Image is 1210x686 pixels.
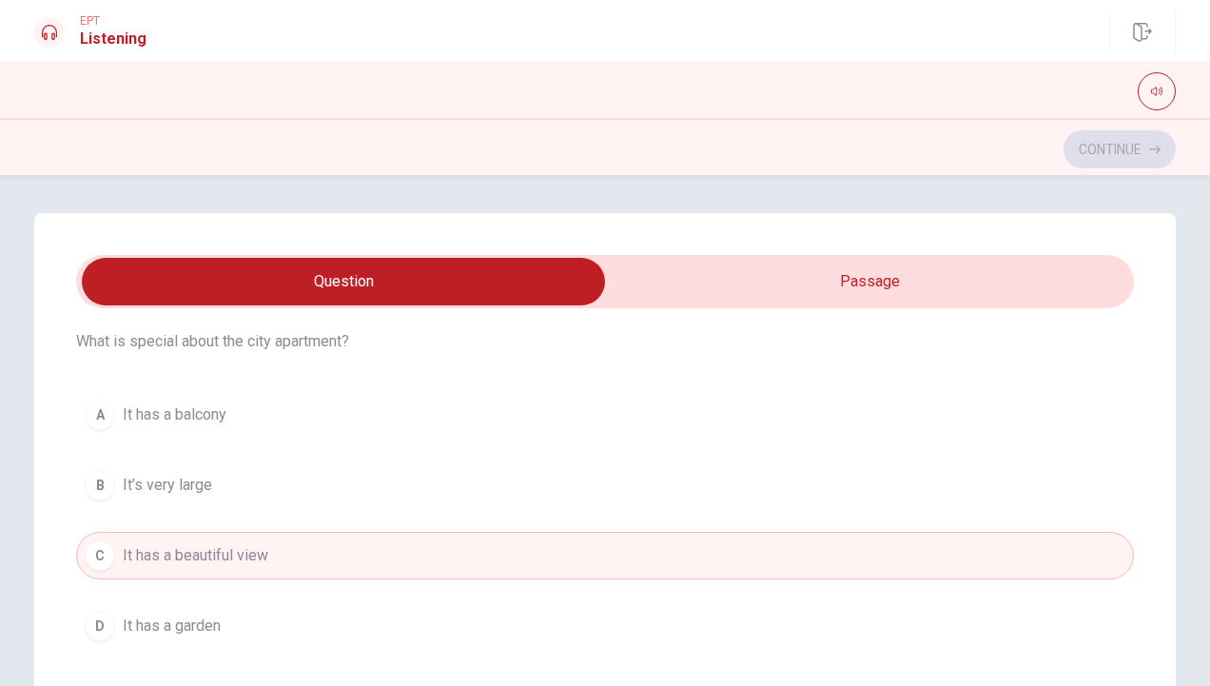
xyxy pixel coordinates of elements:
[123,544,268,567] span: It has a beautiful view
[76,532,1134,579] button: CIt has a beautiful view
[85,611,115,641] div: D
[80,14,146,28] span: EPT
[123,474,212,497] span: It’s very large
[85,400,115,430] div: A
[85,470,115,500] div: B
[85,540,115,571] div: C
[123,403,226,426] span: It has a balcony
[123,615,221,637] span: It has a garden
[76,330,1134,353] span: What is special about the city apartment?
[80,28,146,50] h1: Listening
[76,602,1134,650] button: DIt has a garden
[76,461,1134,509] button: BIt’s very large
[76,391,1134,439] button: AIt has a balcony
